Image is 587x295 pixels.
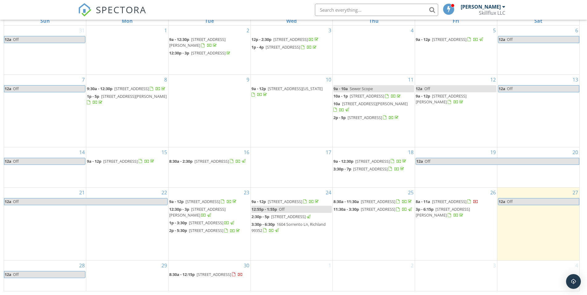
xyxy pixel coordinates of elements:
span: Off [13,37,19,42]
a: 2p - 5:30p [STREET_ADDRESS] [169,227,250,234]
td: Go to October 2, 2025 [333,260,415,291]
span: 1p - 3:30p [169,220,187,225]
span: 1p - 5p [87,94,99,99]
td: Go to September 20, 2025 [497,147,579,187]
a: 8:30a - 12:15p [STREET_ADDRESS] [169,272,243,277]
span: Off [279,206,285,212]
a: 3p - 6:15p [STREET_ADDRESS][PERSON_NAME] [416,206,470,218]
a: 9a - 12p [STREET_ADDRESS] [251,199,320,204]
span: 2p - 5p [333,115,346,120]
a: 8a - 11a [STREET_ADDRESS] [416,198,496,205]
td: Go to September 3, 2025 [251,26,333,75]
span: 12a [498,198,506,205]
span: [STREET_ADDRESS] [185,199,220,204]
a: Go to September 27, 2025 [571,188,579,197]
span: Off [13,199,19,204]
a: Go to October 1, 2025 [327,261,332,270]
span: [STREET_ADDRESS][PERSON_NAME] [169,37,226,48]
span: [STREET_ADDRESS] [348,115,382,120]
span: [STREET_ADDRESS] [271,214,306,219]
a: 11:30a - 3:30p [STREET_ADDRESS] [333,206,414,213]
span: 3:30p - 6:30p [251,221,275,227]
span: 12:55p - 1:55p [251,206,277,212]
span: 12a [416,86,422,91]
a: 12:30p - 3p [STREET_ADDRESS][PERSON_NAME] [169,206,250,219]
span: 8:30a - 2:30p [169,158,193,164]
td: Go to September 27, 2025 [497,187,579,260]
img: The Best Home Inspection Software - Spectora [78,3,92,17]
span: Off [507,199,513,204]
a: 3:30p - 7p [STREET_ADDRESS] [333,166,405,172]
a: 8:30a - 2:30p [STREET_ADDRESS] [169,158,247,164]
a: 1p - 3:30p [STREET_ADDRESS] [169,219,250,227]
td: Go to September 24, 2025 [251,187,333,260]
td: Go to September 19, 2025 [415,147,497,187]
a: 9a - 12p [STREET_ADDRESS] [416,37,484,42]
span: [STREET_ADDRESS] [432,199,467,204]
td: Go to September 25, 2025 [333,187,415,260]
a: 3:30p - 6:30p 1604 Sorrento Ln, Richland 99352 [251,221,326,233]
a: Go to September 18, 2025 [407,147,415,157]
a: 2:30p - 5p [STREET_ADDRESS] [251,214,312,219]
td: Go to September 26, 2025 [415,187,497,260]
span: Off [507,37,513,42]
a: Go to September 7, 2025 [81,75,86,85]
span: [STREET_ADDRESS] [189,228,223,233]
a: 8:30a - 2:30p [STREET_ADDRESS] [169,158,250,165]
a: Go to September 3, 2025 [327,26,332,35]
a: 9a - 12p [STREET_ADDRESS] [251,198,332,205]
a: 9a - 12:30p [STREET_ADDRESS][PERSON_NAME] [169,36,250,49]
span: [STREET_ADDRESS] [266,44,300,50]
span: [STREET_ADDRESS][PERSON_NAME] [101,94,167,99]
span: [STREET_ADDRESS] [103,158,138,164]
a: 10a [STREET_ADDRESS][PERSON_NAME] [333,101,408,112]
a: 3:30p - 7p [STREET_ADDRESS] [333,165,414,173]
a: Go to September 12, 2025 [489,75,497,85]
td: Go to September 7, 2025 [4,75,86,147]
input: Search everything... [315,4,438,16]
td: Go to September 18, 2025 [333,147,415,187]
a: Go to September 15, 2025 [160,147,168,157]
a: 9a - 12p [STREET_ADDRESS][US_STATE] [251,86,323,97]
td: Go to September 9, 2025 [168,75,251,147]
span: 9a - 12p [251,86,266,91]
span: [STREET_ADDRESS][PERSON_NAME] [169,206,226,218]
td: Go to September 8, 2025 [86,75,169,147]
td: Go to September 11, 2025 [333,75,415,147]
span: [STREET_ADDRESS] [191,50,226,56]
td: Go to October 1, 2025 [251,260,333,291]
a: 8:30a - 11:30a [STREET_ADDRESS] [333,198,414,205]
a: 9a - 12:30p [STREET_ADDRESS] [333,158,414,165]
a: Go to September 29, 2025 [160,261,168,270]
span: 12:30p - 3p [169,206,189,212]
a: Go to September 6, 2025 [574,26,579,35]
div: Skillflux LLC [479,10,505,16]
td: Go to September 28, 2025 [4,260,86,291]
td: Go to September 22, 2025 [86,187,169,260]
span: 12a [4,158,12,165]
a: 9a - 12p [STREET_ADDRESS][US_STATE] [251,85,332,98]
a: 12:30p - 3p [STREET_ADDRESS] [169,50,231,56]
td: Go to September 21, 2025 [4,187,86,260]
a: Go to September 2, 2025 [245,26,251,35]
span: [STREET_ADDRESS] [361,199,395,204]
span: [STREET_ADDRESS][PERSON_NAME] [416,93,467,105]
span: Off [13,86,19,91]
span: 12p - 2:30p [251,37,271,42]
span: 10a [333,101,340,106]
span: 2:30p - 5p [251,214,269,219]
td: Go to October 3, 2025 [415,260,497,291]
span: 9a - 12:30p [333,158,353,164]
span: [STREET_ADDRESS] [114,86,149,91]
td: Go to September 2, 2025 [168,26,251,75]
span: 10a - 1p [333,93,348,99]
a: Go to September 17, 2025 [324,147,332,157]
span: 12a [4,86,12,92]
a: Saturday [533,17,544,25]
span: [STREET_ADDRESS][US_STATE] [268,86,323,91]
a: Go to September 26, 2025 [489,188,497,197]
span: [STREET_ADDRESS] [432,37,467,42]
span: 2p - 5:30p [169,228,187,233]
a: Go to September 30, 2025 [243,261,251,270]
a: Go to September 19, 2025 [489,147,497,157]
